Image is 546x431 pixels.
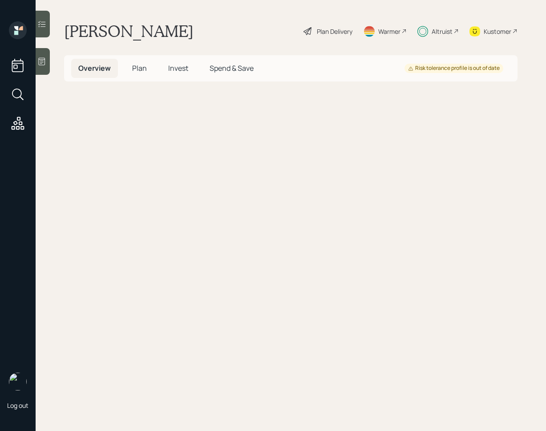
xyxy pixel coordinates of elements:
div: Warmer [378,27,400,36]
div: Plan Delivery [317,27,352,36]
div: Log out [7,401,28,410]
span: Spend & Save [210,63,254,73]
span: Plan [132,63,147,73]
div: Kustomer [484,27,511,36]
div: Risk tolerance profile is out of date [408,65,500,72]
img: retirable_logo.png [9,373,27,390]
span: Invest [168,63,188,73]
h1: [PERSON_NAME] [64,21,194,41]
span: Overview [78,63,111,73]
div: Altruist [432,27,453,36]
